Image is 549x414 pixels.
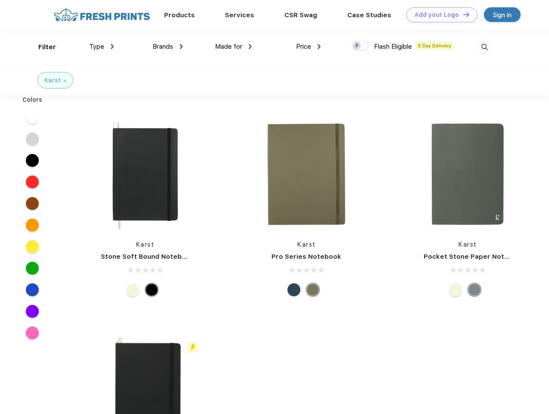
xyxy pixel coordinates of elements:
div: Colors [16,95,49,104]
a: Sign in [484,7,521,22]
img: dropdown.png [318,44,321,49]
img: desktop_search.svg [477,40,492,54]
a: Services [225,11,254,19]
span: Price [296,43,311,50]
span: Type [89,43,104,50]
div: Add your Logo [415,11,459,19]
img: dropdown.png [249,44,252,49]
div: Gray [468,283,481,296]
div: Beige [126,283,139,296]
a: Pocket Stone Paper Notebook [424,253,525,260]
a: CSR Swag [284,11,317,19]
a: Stone Soft Bound Notebook [101,253,194,260]
div: Beige [449,283,462,296]
img: flash_active_toggle.svg [187,342,199,353]
div: Filter [38,42,56,52]
a: Karst [459,241,477,248]
span: Flash Eligible [374,43,412,50]
img: dropdown.png [111,44,114,49]
img: func=resize&h=266 [249,117,364,232]
img: DT [463,12,469,17]
img: dropdown.png [180,44,183,49]
img: filter_cancel.svg [63,79,66,82]
span: Made for [215,43,242,50]
img: fo%20logo%202.webp [51,7,153,22]
a: Karst [136,241,155,248]
img: func=resize&h=266 [411,117,525,232]
div: Navy [287,283,300,296]
span: Brands [153,43,173,50]
a: Pro Series Notebook [271,253,341,260]
div: Black [145,283,158,296]
div: Sign in [493,10,512,20]
div: Karst [44,76,61,85]
img: func=resize&h=266 [88,117,203,232]
span: 5 Day Delivery [415,42,454,50]
a: Karst [297,241,316,248]
a: Products [164,11,195,19]
div: Olive [306,283,319,296]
